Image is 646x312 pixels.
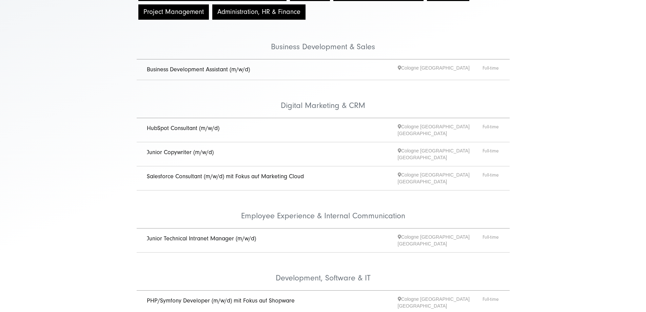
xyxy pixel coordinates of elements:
[212,4,306,20] button: Administration, HR & Finance
[483,171,500,185] span: Full-time
[398,65,483,75] span: Cologne [GEOGRAPHIC_DATA]
[147,149,214,156] a: Junior Copywriter (m/w/d)
[147,125,219,132] a: HubSpot Consultant (m/w/d)
[483,65,500,75] span: Full-time
[147,297,295,304] a: PHP/Symfony Developer (m/w/d) mit Fokus auf Shopware
[398,171,483,185] span: Cologne [GEOGRAPHIC_DATA] [GEOGRAPHIC_DATA]
[137,253,510,291] li: Development, Software & IT
[398,296,483,309] span: Cologne [GEOGRAPHIC_DATA] [GEOGRAPHIC_DATA]
[483,234,500,247] span: Full-time
[147,173,304,180] a: Salesforce Consultant (m/w/d) mit Fokus auf Marketing Cloud
[483,123,500,137] span: Full-time
[137,21,510,59] li: Business Development & Sales
[137,80,510,118] li: Digital Marketing & CRM
[138,4,209,20] button: Project Management
[147,66,250,73] a: Business Development Assistant (m/w/d)
[147,235,256,242] a: Junior Technical Intranet Manager (m/w/d)
[137,190,510,228] li: Employee Experience & Internal Communication
[398,147,483,161] span: Cologne [GEOGRAPHIC_DATA] [GEOGRAPHIC_DATA]
[483,147,500,161] span: Full-time
[483,296,500,309] span: Full-time
[398,123,483,137] span: Cologne [GEOGRAPHIC_DATA] [GEOGRAPHIC_DATA]
[398,234,483,247] span: Cologne [GEOGRAPHIC_DATA] [GEOGRAPHIC_DATA]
